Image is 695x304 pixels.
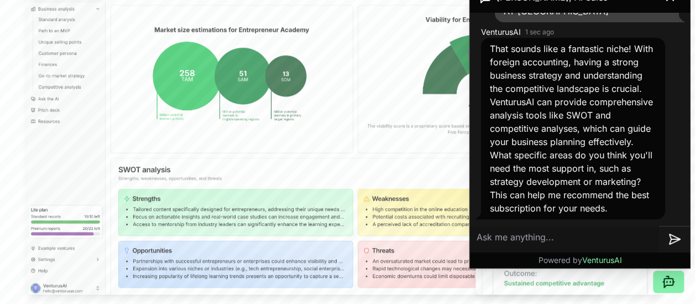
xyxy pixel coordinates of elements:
time: 1 sec ago [525,28,554,37]
span: VenturusAI [582,255,621,265]
p: That sounds like a fantastic niche! With foreign accounting, having a strong business strategy an... [490,42,656,148]
p: What specific areas do you think you'll need the most support in, such as strategy development or... [490,148,656,215]
span: VenturusAI [481,27,521,38]
p: Powered by [538,255,621,266]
